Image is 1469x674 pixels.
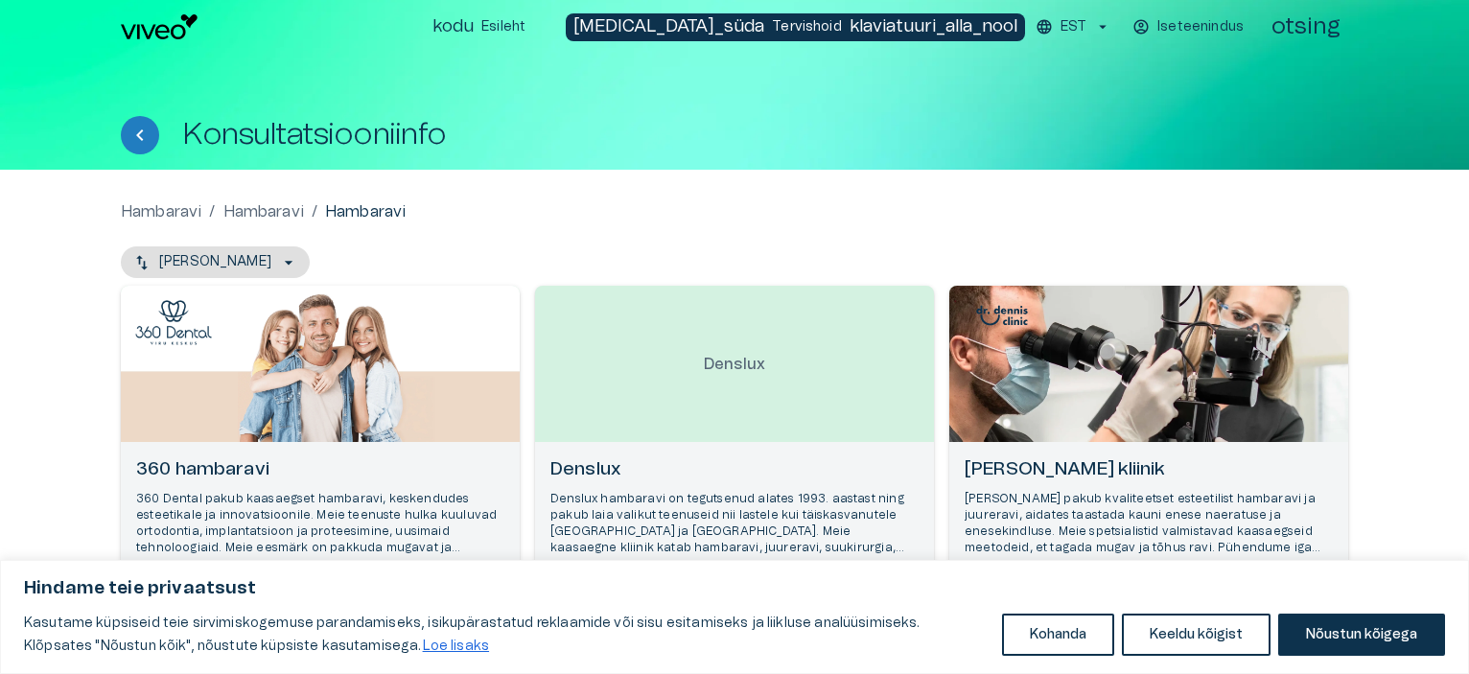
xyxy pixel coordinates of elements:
[159,255,271,268] font: [PERSON_NAME]
[949,286,1348,667] a: Ava valitud tarnija saadaolevad broneerimiskuupäevad
[1306,628,1417,641] font: Nõustun kõigega
[965,460,1165,478] font: [PERSON_NAME] kliinik
[704,357,765,372] font: Denslux
[964,300,1040,331] img: Dr. Dennis Clinic logo
[566,13,1025,41] button: [MEDICAL_DATA]_südaTervishoidklaviatuuri_alla_nool
[121,14,417,39] a: Navigeeri avalehele
[573,18,764,35] font: [MEDICAL_DATA]_süda
[312,204,317,220] font: /
[121,14,198,39] img: Viveo logo
[535,286,934,667] a: Ava valitud tarnija saadaolevad broneerimiskuupäevad
[1061,20,1086,34] font: EST
[850,18,1017,35] font: klaviatuuri_alla_nool
[550,460,620,478] font: Denslux
[423,639,490,653] font: Loe lisaks
[182,119,447,150] font: Konsultatsiooniinfo
[1130,13,1248,41] button: Iseteenindus
[24,616,921,653] font: Kasutame küpsiseid teie sirvimiskogemuse parandamiseks, isikupärastatud reklaamide või sisu esita...
[24,580,257,597] font: Hindame teie privaatsust
[550,493,904,603] font: Denslux hambaravi on tegutsenud alates 1993. aastast ning pakub laia valikut teenuseid nii lastel...
[136,460,269,478] font: 360 hambaravi
[481,20,525,34] font: Esileht
[1122,614,1271,656] button: Keeldu kõigist
[136,493,497,570] font: 360 Dental pakub kaasaegset hambaravi, keskendudes esteetikale ja innovatsioonile. Meie teenuste ...
[432,18,474,35] font: kodu
[493,639,495,654] a: Loe lisaks
[965,493,1320,570] font: [PERSON_NAME] pakub kvaliteetset esteetilist hambaravi ja juureravi, aidates taastada kauni enese...
[1271,15,1341,38] font: otsing
[1030,628,1086,641] font: Kohanda
[1150,628,1243,641] font: Keeldu kõigist
[1264,8,1348,46] button: ava otsingu modaalaken
[1002,614,1114,656] button: Kohanda
[135,300,212,345] img: 360 hambaravi logo
[209,204,215,220] font: /
[121,286,520,667] a: Ava valitud tarnija saadaolevad broneerimiskuupäevad
[121,246,310,278] button: [PERSON_NAME]
[425,13,535,41] button: koduEsileht
[121,116,159,154] button: Tagasi
[105,15,127,31] font: Abi
[1157,20,1244,34] font: Iseteenindus
[121,204,201,220] font: Hambaravi
[121,200,201,223] a: Hambaravi
[422,639,491,654] a: Loe lisaks
[1033,13,1114,41] button: EST
[223,200,304,223] a: Hambaravi
[223,204,304,220] font: Hambaravi
[1278,614,1445,656] button: Nõustun kõigega
[325,204,406,220] font: Hambaravi
[772,20,842,34] font: Tervishoid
